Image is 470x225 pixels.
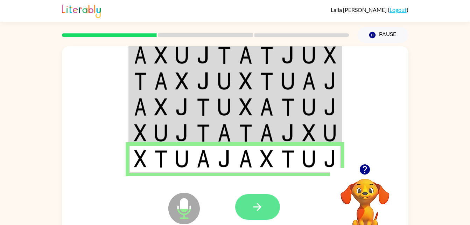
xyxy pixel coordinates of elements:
[154,150,168,168] img: t
[302,150,316,168] img: u
[197,124,210,142] img: t
[281,150,295,168] img: t
[154,72,168,90] img: a
[154,98,168,116] img: x
[218,46,231,64] img: t
[197,150,210,168] img: a
[260,150,273,168] img: x
[218,124,231,142] img: a
[154,124,168,142] img: u
[175,150,189,168] img: u
[302,72,316,90] img: a
[390,6,407,13] a: Logout
[134,98,147,116] img: a
[134,124,147,142] img: x
[239,46,252,64] img: a
[324,150,336,168] img: j
[358,27,408,43] button: Pause
[218,72,231,90] img: u
[324,46,336,64] img: x
[239,150,252,168] img: a
[175,98,189,116] img: j
[175,46,189,64] img: u
[260,124,273,142] img: a
[324,124,336,142] img: u
[331,6,388,13] span: Laila [PERSON_NAME]
[239,72,252,90] img: x
[62,3,101,18] img: Literably
[302,98,316,116] img: u
[197,46,210,64] img: j
[175,72,189,90] img: x
[260,72,273,90] img: t
[281,46,295,64] img: j
[331,6,408,13] div: ( )
[302,124,316,142] img: x
[281,124,295,142] img: j
[134,72,147,90] img: t
[197,72,210,90] img: j
[260,98,273,116] img: a
[281,72,295,90] img: u
[218,98,231,116] img: u
[175,124,189,142] img: j
[302,46,316,64] img: u
[324,98,336,116] img: j
[134,150,147,168] img: x
[154,46,168,64] img: x
[239,124,252,142] img: t
[281,98,295,116] img: t
[134,46,147,64] img: a
[239,98,252,116] img: x
[324,72,336,90] img: j
[197,98,210,116] img: t
[218,150,231,168] img: j
[260,46,273,64] img: t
